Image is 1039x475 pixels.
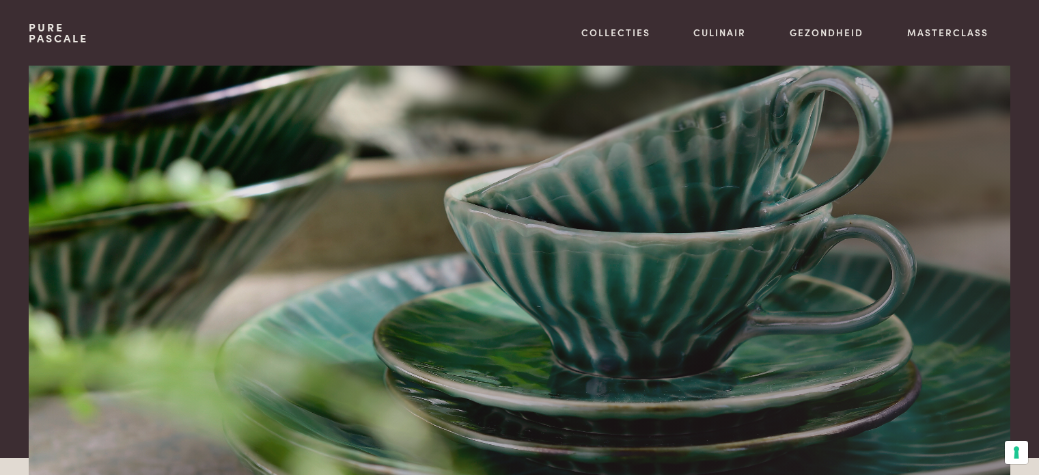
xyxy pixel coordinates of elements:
[907,25,988,40] a: Masterclass
[29,22,88,44] a: PurePascale
[581,25,650,40] a: Collecties
[790,25,863,40] a: Gezondheid
[1005,441,1028,464] button: Uw voorkeuren voor toestemming voor trackingtechnologieën
[693,25,746,40] a: Culinair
